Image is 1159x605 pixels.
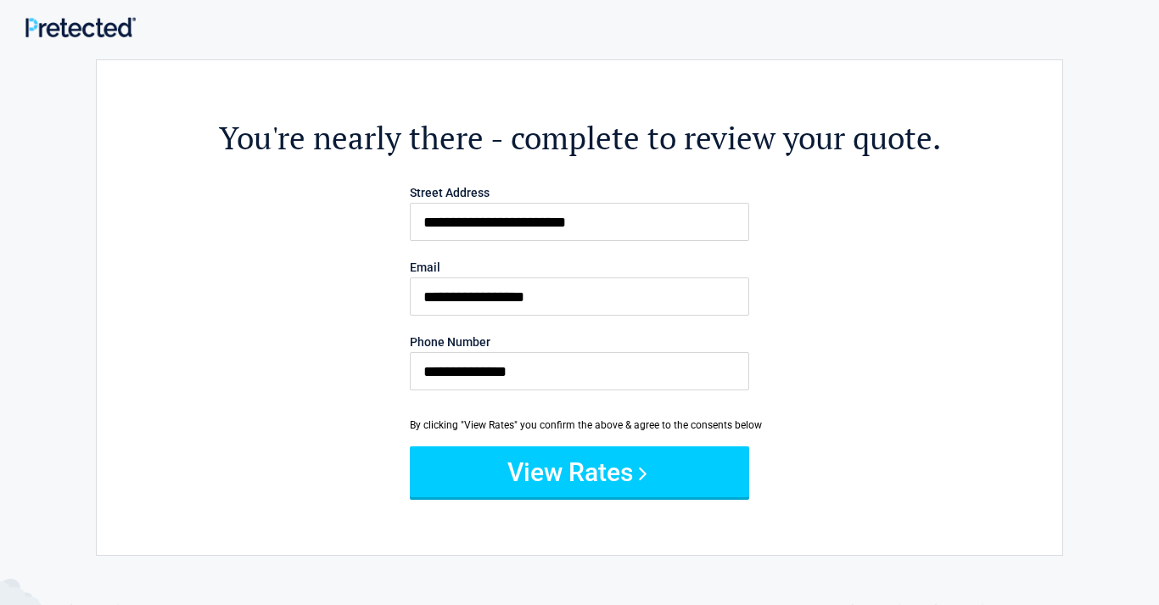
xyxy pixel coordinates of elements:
h2: You're nearly there - complete to review your quote. [190,117,969,159]
label: Phone Number [410,336,749,348]
img: Main Logo [25,17,136,37]
div: By clicking "View Rates" you confirm the above & agree to the consents below [410,417,749,433]
button: View Rates [410,446,749,497]
label: Street Address [410,187,749,199]
label: Email [410,261,749,273]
